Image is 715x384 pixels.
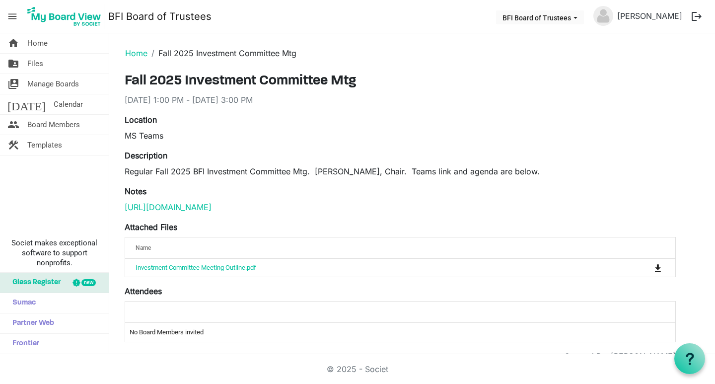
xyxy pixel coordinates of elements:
[125,94,676,106] div: [DATE] 1:00 PM - [DATE] 3:00 PM
[7,94,46,114] span: [DATE]
[7,54,19,74] span: folder_shared
[7,293,36,313] span: Sumac
[136,264,256,271] a: Investment Committee Meeting Outline.pdf
[564,350,676,362] div: Created By: [PERSON_NAME]
[24,4,108,29] a: My Board View Logo
[125,323,675,342] td: No Board Members invited
[81,279,96,286] div: new
[7,334,39,354] span: Frontier
[27,54,43,74] span: Files
[125,259,613,277] td: Investment Committee Meeting Outline.pdf is template cell column header Name
[7,313,54,333] span: Partner Web
[3,7,22,26] span: menu
[125,185,146,197] label: Notes
[327,364,388,374] a: © 2025 - Societ
[125,150,167,161] label: Description
[136,244,151,251] span: Name
[27,33,48,53] span: Home
[496,10,584,24] button: BFI Board of Trustees dropdownbutton
[651,261,665,275] button: Download
[27,74,79,94] span: Manage Boards
[7,74,19,94] span: switch_account
[24,4,104,29] img: My Board View Logo
[593,6,613,26] img: no-profile-picture.svg
[27,135,62,155] span: Templates
[125,165,676,177] p: Regular Fall 2025 BFI Investment Committee Mtg. [PERSON_NAME], Chair. Teams link and agenda are b...
[7,115,19,135] span: people
[147,47,296,59] li: Fall 2025 Investment Committee Mtg
[125,202,212,212] a: [URL][DOMAIN_NAME]
[125,130,676,142] div: MS Teams
[7,33,19,53] span: home
[686,6,707,27] button: logout
[7,273,61,293] span: Glass Register
[7,135,19,155] span: construction
[125,48,147,58] a: Home
[613,6,686,26] a: [PERSON_NAME]
[125,285,162,297] label: Attendees
[613,259,675,277] td: is Command column column header
[108,6,212,26] a: BFI Board of Trustees
[54,94,83,114] span: Calendar
[27,115,80,135] span: Board Members
[125,73,676,90] h3: Fall 2025 Investment Committee Mtg
[125,114,157,126] label: Location
[4,238,104,268] span: Societ makes exceptional software to support nonprofits.
[125,221,177,233] label: Attached Files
